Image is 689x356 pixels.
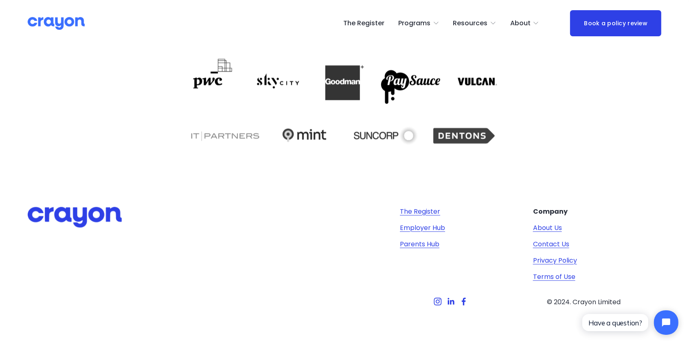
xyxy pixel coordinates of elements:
[533,272,575,282] a: Terms of Use
[447,297,455,305] a: LinkedIn
[510,17,540,30] a: folder dropdown
[398,17,439,30] a: folder dropdown
[400,239,439,249] a: Parents Hub
[343,17,384,30] a: The Register
[533,256,577,265] a: Privacy Policy
[575,303,685,342] iframe: Tidio Chat
[453,18,487,29] span: Resources
[400,223,445,233] a: Employer Hub
[453,17,496,30] a: folder dropdown
[533,223,562,233] a: About Us
[533,239,569,249] a: Contact Us
[28,16,85,31] img: Crayon
[434,297,442,305] a: Instagram
[510,18,531,29] span: About
[533,207,568,216] strong: Company
[533,297,635,307] p: © 2024. Crayon Limited
[400,207,440,217] a: The Register
[398,18,430,29] span: Programs
[570,10,661,36] a: Book a policy review
[460,297,468,305] a: Facebook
